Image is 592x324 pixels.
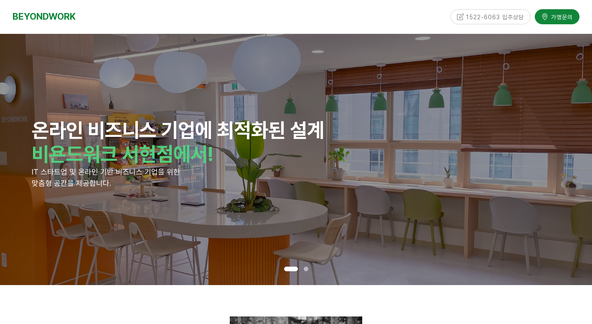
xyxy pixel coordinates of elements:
a: 가맹문의 [535,7,579,22]
span: 맞춤형 공간을 제공합니다. [32,179,111,188]
span: 가맹문의 [549,11,573,19]
a: BEYONDWORK [13,9,76,24]
span: IT 스타트업 및 온라인 기반 비즈니스 기업을 위한 [32,167,180,176]
strong: 비욘드워크 서현점에서! [32,142,213,166]
strong: 온라인 비즈니스 기업에 최적화된 설계 [32,118,324,142]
